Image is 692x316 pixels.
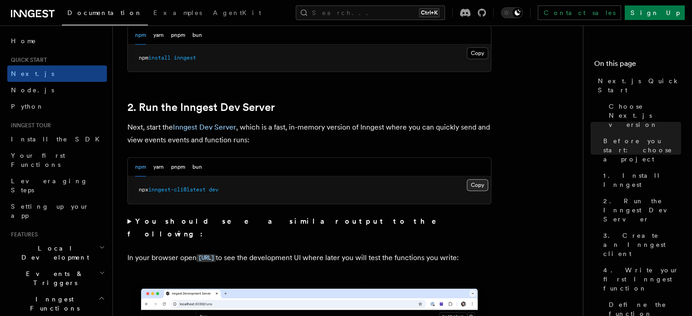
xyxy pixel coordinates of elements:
span: dev [209,186,218,193]
span: inngest-cli@latest [148,186,206,193]
span: Node.js [11,86,54,94]
a: Home [7,33,107,49]
a: 4. Write your first Inngest function [600,262,681,296]
button: Search...Ctrl+K [296,5,445,20]
h4: On this page [594,58,681,73]
span: 3. Create an Inngest client [603,231,681,258]
a: Next.js Quick Start [594,73,681,98]
button: yarn [153,26,164,45]
a: 2. Run the Inngest Dev Server [127,101,275,114]
span: npm [139,55,148,61]
a: Examples [148,3,207,25]
a: Leveraging Steps [7,173,107,198]
span: Events & Triggers [7,269,99,287]
a: Next.js [7,65,107,82]
a: Before you start: choose a project [600,133,681,167]
a: 1. Install Inngest [600,167,681,193]
span: Examples [153,9,202,16]
span: AgentKit [213,9,261,16]
span: Next.js Quick Start [598,76,681,95]
span: Inngest Functions [7,295,98,313]
a: Choose Next.js version [605,98,681,133]
button: bun [192,26,202,45]
span: Setting up your app [11,203,89,219]
strong: You should see a similar output to the following: [127,217,449,238]
a: AgentKit [207,3,267,25]
a: 2. Run the Inngest Dev Server [600,193,681,227]
span: inngest [174,55,196,61]
a: [URL] [197,253,216,262]
span: Features [7,231,38,238]
span: npx [139,186,148,193]
a: Python [7,98,107,115]
span: Install the SDK [11,135,105,143]
button: bun [192,158,202,176]
kbd: Ctrl+K [419,8,439,17]
span: Choose Next.js version [609,102,681,129]
button: Local Development [7,240,107,266]
p: Next, start the , which is a fast, in-memory version of Inngest where you can quickly send and vi... [127,121,491,146]
p: In your browser open to see the development UI where later you will test the functions you write: [127,251,491,265]
button: Copy [467,47,488,59]
span: Next.js [11,70,54,77]
summary: You should see a similar output to the following: [127,215,491,241]
button: npm [135,158,146,176]
span: 4. Write your first Inngest function [603,266,681,293]
span: Quick start [7,56,47,64]
a: Inngest Dev Server [173,123,236,131]
a: 3. Create an Inngest client [600,227,681,262]
a: Contact sales [538,5,621,20]
span: Documentation [67,9,142,16]
button: yarn [153,158,164,176]
span: 2. Run the Inngest Dev Server [603,196,681,224]
span: Local Development [7,244,99,262]
span: 1. Install Inngest [603,171,681,189]
button: Events & Triggers [7,266,107,291]
button: npm [135,26,146,45]
a: Setting up your app [7,198,107,224]
a: Node.js [7,82,107,98]
a: Your first Functions [7,147,107,173]
span: Leveraging Steps [11,177,88,194]
span: Before you start: choose a project [603,136,681,164]
button: Copy [467,179,488,191]
span: Your first Functions [11,152,65,168]
span: Inngest tour [7,122,51,129]
span: install [148,55,171,61]
button: Toggle dark mode [501,7,523,18]
a: Sign Up [625,5,685,20]
a: Install the SDK [7,131,107,147]
span: Home [11,36,36,45]
span: Python [11,103,44,110]
button: pnpm [171,158,185,176]
a: Documentation [62,3,148,25]
button: pnpm [171,26,185,45]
